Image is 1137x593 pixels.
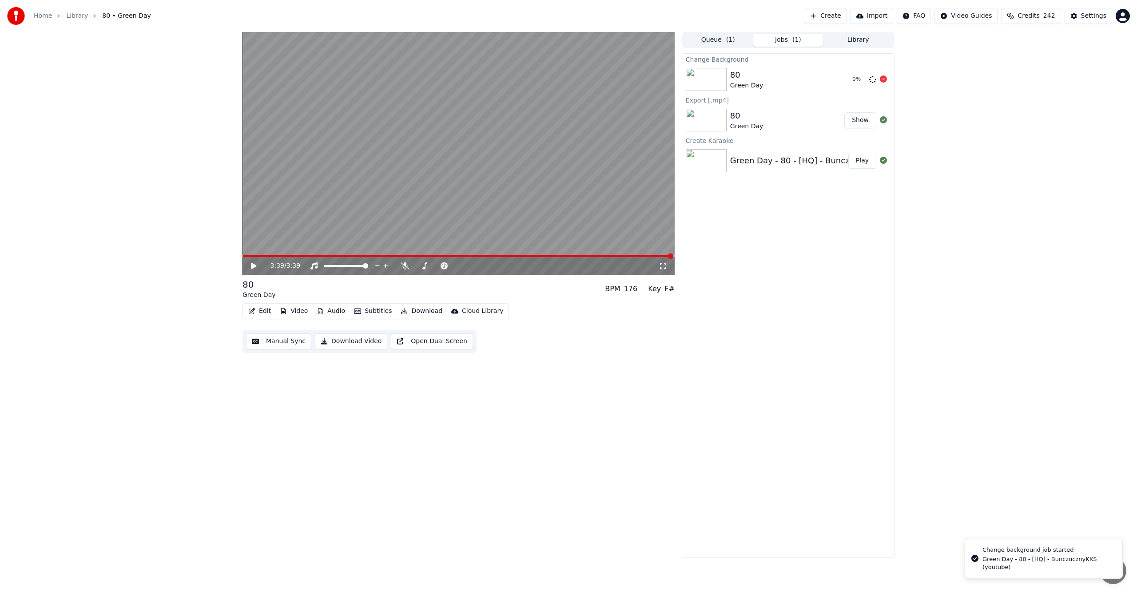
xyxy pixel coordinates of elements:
div: Change background job started [982,546,1115,554]
div: F# [664,284,675,294]
button: Subtitles [350,305,395,317]
div: Green Day - 80 - [HQ] - BunczucznyKKS (youtube) [982,555,1115,571]
span: 3:39 [286,261,300,270]
span: ( 1 ) [726,36,735,44]
div: 80 [243,278,276,291]
button: Jobs [753,34,823,47]
a: Library [66,12,88,20]
div: Create Karaoke [682,135,894,146]
button: Audio [313,305,349,317]
img: youka [7,7,25,25]
nav: breadcrumb [34,12,151,20]
div: Change Background [682,54,894,64]
button: Credits242 [1001,8,1061,24]
div: 176 [624,284,638,294]
button: Play [848,153,876,169]
span: 242 [1043,12,1055,20]
a: Home [34,12,52,20]
span: 3:39 [270,261,284,270]
span: 80 • Green Day [102,12,151,20]
span: Credits [1018,12,1039,20]
button: Create [804,8,847,24]
div: Key [648,284,661,294]
button: Open Dual Screen [391,333,473,349]
button: Video [276,305,311,317]
div: 80 [730,69,763,81]
div: / [270,261,292,270]
div: Green Day - 80 - [HQ] - BunczucznyKKS (youtube) [730,154,930,167]
div: Cloud Library [462,307,503,316]
button: Edit [245,305,274,317]
button: Library [823,34,893,47]
button: Settings [1065,8,1112,24]
div: BPM [605,284,620,294]
div: 0 % [852,76,866,83]
button: Download [397,305,446,317]
button: Video Guides [934,8,998,24]
div: Green Day [730,81,763,90]
div: Green Day [243,291,276,300]
div: Green Day [730,122,763,131]
div: Settings [1081,12,1106,20]
div: Export [.mp4] [682,95,894,105]
span: ( 1 ) [792,36,801,44]
button: Show [844,112,876,128]
button: Queue [683,34,753,47]
button: Import [851,8,893,24]
button: Download Video [315,333,387,349]
div: 80 [730,110,763,122]
button: Manual Sync [246,333,311,349]
button: FAQ [897,8,931,24]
